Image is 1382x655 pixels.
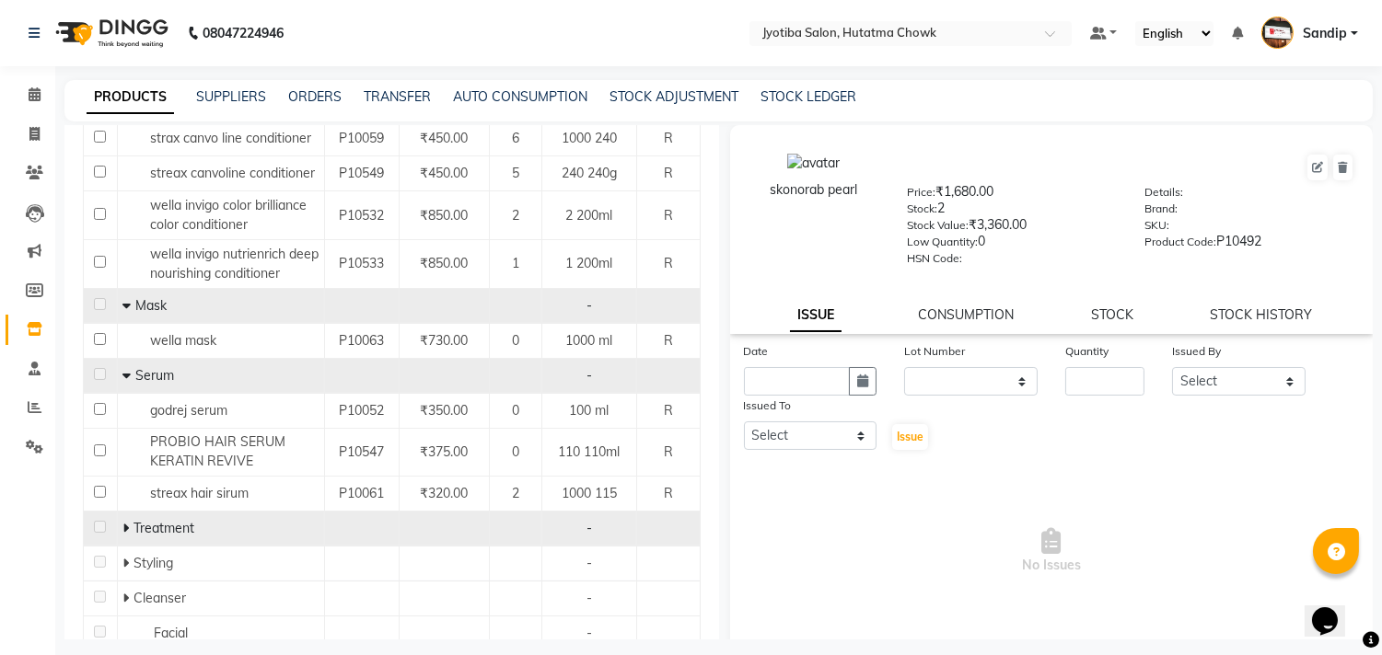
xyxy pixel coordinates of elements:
[586,367,592,384] span: -
[1065,343,1109,360] label: Quantity
[150,246,319,282] span: wella invigo nutrienrich deep nourishing conditioner
[453,88,587,105] a: AUTO CONSUMPTION
[134,590,186,606] span: Cleanser
[135,367,174,384] span: Serum
[154,625,188,641] span: Facial
[420,402,468,419] span: ₹350.00
[586,297,592,314] span: -
[339,207,384,224] span: P10532
[47,7,173,59] img: logo
[339,255,384,271] span: P10533
[150,332,216,349] span: wella mask
[565,332,612,349] span: 1000 ml
[512,207,519,224] span: 2
[907,234,978,250] label: Low Quantity:
[565,255,612,271] span: 1 200ml
[420,130,468,146] span: ₹450.00
[558,443,620,460] span: 110 110ml
[744,397,792,414] label: Issued To
[1144,201,1178,217] label: Brand:
[610,88,738,105] a: STOCK ADJUSTMENT
[1144,234,1216,250] label: Product Code:
[664,443,673,460] span: R
[339,165,384,181] span: P10549
[664,165,673,181] span: R
[907,217,969,234] label: Stock Value:
[562,165,617,181] span: 240 240g
[586,520,592,536] span: -
[907,182,1117,208] div: ₹1,680.00
[562,485,617,501] span: 1000 115
[1144,217,1169,234] label: SKU:
[203,7,284,59] b: 08047224946
[134,555,173,571] span: Styling
[512,485,519,501] span: 2
[1172,343,1221,360] label: Issued By
[420,207,468,224] span: ₹850.00
[122,520,134,536] span: Expand Row
[1305,581,1364,637] iframe: chat widget
[122,367,135,384] span: Collapse Row
[664,255,673,271] span: R
[512,130,519,146] span: 6
[787,154,840,173] img: avatar
[565,207,612,224] span: 2 200ml
[122,555,134,571] span: Expand Row
[562,130,617,146] span: 1000 240
[339,402,384,419] span: P10052
[907,201,937,217] label: Stock:
[749,180,879,200] div: skonorab pearl
[512,255,519,271] span: 1
[512,165,519,181] span: 5
[150,130,311,146] span: strax canvo line conditioner
[150,433,285,469] span: PROBIO HAIR SERUM KERATIN REVIVE
[122,590,134,606] span: Expand Row
[288,88,342,105] a: ORDERS
[150,165,315,181] span: streax canvoline conditioner
[150,485,249,501] span: streax hair sirum
[420,443,468,460] span: ₹375.00
[790,299,842,332] a: ISSUE
[907,199,1117,224] div: 2
[1144,184,1183,201] label: Details:
[122,297,135,314] span: Collapse Row
[1210,306,1312,323] a: STOCK HISTORY
[907,184,935,201] label: Price:
[664,402,673,419] span: R
[1144,232,1354,258] div: P10492
[339,443,384,460] span: P10547
[135,297,167,314] span: Mask
[907,215,1117,241] div: ₹3,360.00
[919,306,1015,323] a: CONSUMPTION
[420,255,468,271] span: ₹850.00
[664,207,673,224] span: R
[134,520,194,536] span: Treatment
[339,485,384,501] span: P10061
[512,402,519,419] span: 0
[1303,24,1347,43] span: Sandip
[150,197,307,233] span: wella invigo color brilliance color conditioner
[892,424,928,450] button: Issue
[339,332,384,349] span: P10063
[664,332,673,349] span: R
[586,555,592,571] span: -
[761,88,856,105] a: STOCK LEDGER
[1261,17,1294,49] img: Sandip
[897,430,923,443] span: Issue
[364,88,431,105] a: TRANSFER
[664,130,673,146] span: R
[420,485,468,501] span: ₹320.00
[512,332,519,349] span: 0
[150,402,227,419] span: godrej serum
[744,459,1360,643] span: No Issues
[744,343,769,360] label: Date
[569,402,609,419] span: 100 ml
[339,130,384,146] span: P10059
[664,485,673,501] span: R
[586,625,592,641] span: -
[512,443,519,460] span: 0
[907,250,962,267] label: HSN Code:
[87,81,174,114] a: PRODUCTS
[904,343,965,360] label: Lot Number
[196,88,266,105] a: SUPPLIERS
